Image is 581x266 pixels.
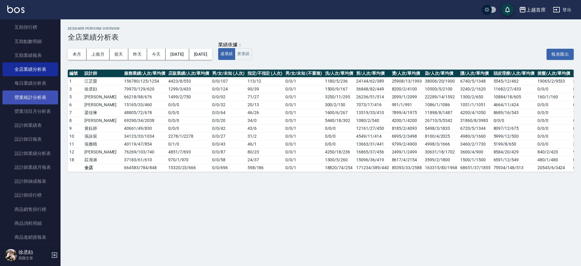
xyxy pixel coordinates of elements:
td: 10884/18/605 [492,93,536,101]
button: 實業績 [235,48,252,60]
a: 報表匯出 [547,51,574,57]
td: 66218 / 98 / 676 [123,93,166,101]
td: 24 / 37 [246,156,284,164]
td: 970 / 1 / 970 [167,156,211,164]
td: 梁佳琳 [83,109,123,117]
td: 0/0/0 [536,101,572,109]
td: 0/0/0 [536,109,572,117]
button: 虛業績 [218,48,235,60]
h2: Designer Perform Overview [68,27,574,31]
td: 0 / 0 / 1 [284,156,323,164]
td: 85393/33/2588 [390,164,423,172]
td: 4664/11/424 [492,101,536,109]
a: 營業統計分析表 [2,90,58,104]
td: 0/0/0 [536,117,572,124]
td: 6720/5/1344 [459,124,492,132]
th: 剪/人次/單均價 [355,70,390,77]
td: 8100/4/2025 [423,132,459,140]
td: 1 [68,77,83,85]
td: 0 / 0 / 92 [211,93,246,101]
td: 0 / 0 / 107 [211,77,246,85]
td: 69290 / 34 / 2038 [123,117,166,124]
td: 8584/20/429 [492,148,536,156]
h3: 全店業績分析表 [68,33,574,41]
td: 75934/148/513 [492,164,536,172]
td: 1499 / 2 / 750 [167,93,211,101]
td: 11 [68,140,83,148]
td: 40661 / 49 / 830 [123,124,166,132]
a: 全店業績分析表 [2,62,58,76]
td: 300/2/150 [323,101,355,109]
td: 全店 [83,164,123,172]
th: 染/人次/單均價 [423,70,459,77]
th: 指定/不指定 (人次) [246,70,284,77]
td: 664583 / 784 / 848 [123,164,166,172]
td: 15320 / 23 / 666 [167,164,211,172]
td: 71 / 27 [246,93,284,101]
h5: 徐丞勛 [18,249,49,255]
td: 38006/20/1900 [423,77,459,85]
th: 男/女/未知 (人次) [211,70,246,77]
a: 互助業績報表 [2,48,58,62]
td: 8200/2/4100 [390,85,423,93]
td: 4998/3/1666 [423,140,459,148]
td: 34123 / 33 / 1034 [123,132,166,140]
td: 2499/1/2499 [390,148,423,156]
td: 8185/2/4093 [390,124,423,132]
td: 1299 / 3 / 433 [167,85,211,93]
td: 3460/2/1730 [459,140,492,148]
td: 5545/12/462 [492,77,536,85]
img: Logo [7,5,25,13]
td: 79970 / 129 / 620 [123,85,166,93]
td: [PERSON_NAME] [83,117,123,124]
a: 商品消耗明細 [2,216,58,230]
td: 1500/9/167 [323,85,355,93]
td: 13663/31/441 [355,140,390,148]
td: 15165 / 33 / 460 [123,101,166,109]
img: Person [5,249,17,261]
td: 0 / 0 / 64 [211,109,246,117]
td: 5199/8/650 [492,140,536,148]
a: 營業項目月分析表 [2,104,58,118]
button: 前天 [110,49,128,60]
td: 0/0/0 [323,132,355,140]
td: 68651/37/1855 [459,164,492,172]
td: 3600/4/900 [459,148,492,156]
td: 163315/83/1968 [423,164,459,172]
th: 護/人次/單均價 [459,70,492,77]
button: save [501,4,514,16]
th: 燙/人次/單均價 [390,70,423,77]
td: 6740/5/1348 [459,77,492,85]
button: 昨天 [128,49,147,60]
td: 1500/1/1500 [459,156,492,164]
a: 互助排行榜 [2,20,58,34]
td: 0 / 0 / 87 [211,148,246,156]
button: 報表匯出 [547,49,574,60]
th: 接髮/人次/單均價 [536,70,572,77]
td: 40119 / 47 / 854 [123,140,166,148]
th: 洗/人次/單均價 [323,70,355,77]
td: 張詠宸 [83,132,123,140]
td: 156780 / 125 / 1254 [123,77,166,85]
td: 0 / 1 / 0 [167,140,211,148]
td: 6 [68,101,83,109]
td: 7 [68,109,83,117]
td: 34 / 0 [246,117,284,124]
th: 店販業績/人次/單均價 [167,70,211,77]
td: 9799/2/4900 [390,140,423,148]
td: 2278 / 1 / 2278 [167,132,211,140]
td: 2099/1/2099 [390,93,423,101]
td: 4851 / 7 / 693 [167,148,211,156]
td: 598 / 186 [246,164,284,172]
a: 商品銷售排行榜 [2,202,58,216]
a: 設計師業績月報表 [2,160,58,174]
button: 登出 [550,4,574,15]
td: [PERSON_NAME] [83,101,123,109]
td: 0 / 0 / 1 [284,148,323,156]
td: 840/2/420 [536,148,572,156]
td: 20 / 13 [246,101,284,109]
td: 3 [68,85,83,93]
td: 76269 / 103 / 740 [123,148,166,156]
td: 3250/11/295 [323,93,355,101]
td: 25908/13/1993 [390,77,423,85]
